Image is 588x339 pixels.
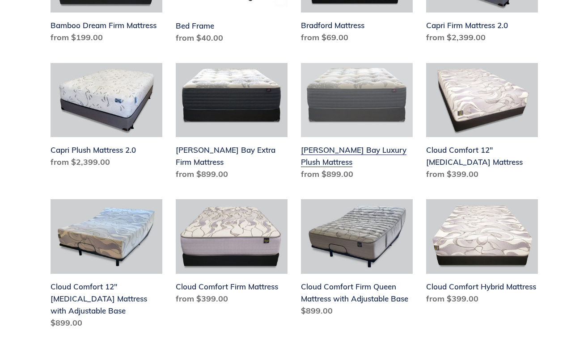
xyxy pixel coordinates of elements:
[176,63,288,184] a: Chadwick Bay Extra Firm Mattress
[301,199,413,320] a: Cloud Comfort Firm Queen Mattress with Adjustable Base
[301,63,413,184] a: Chadwick Bay Luxury Plush Mattress
[176,199,288,308] a: Cloud Comfort Firm Mattress
[426,63,538,184] a: Cloud Comfort 12" Memory Foam Mattress
[426,199,538,308] a: Cloud Comfort Hybrid Mattress
[51,63,162,172] a: Capri Plush Mattress 2.0
[51,199,162,332] a: Cloud Comfort 12" Memory Foam Mattress with Adjustable Base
